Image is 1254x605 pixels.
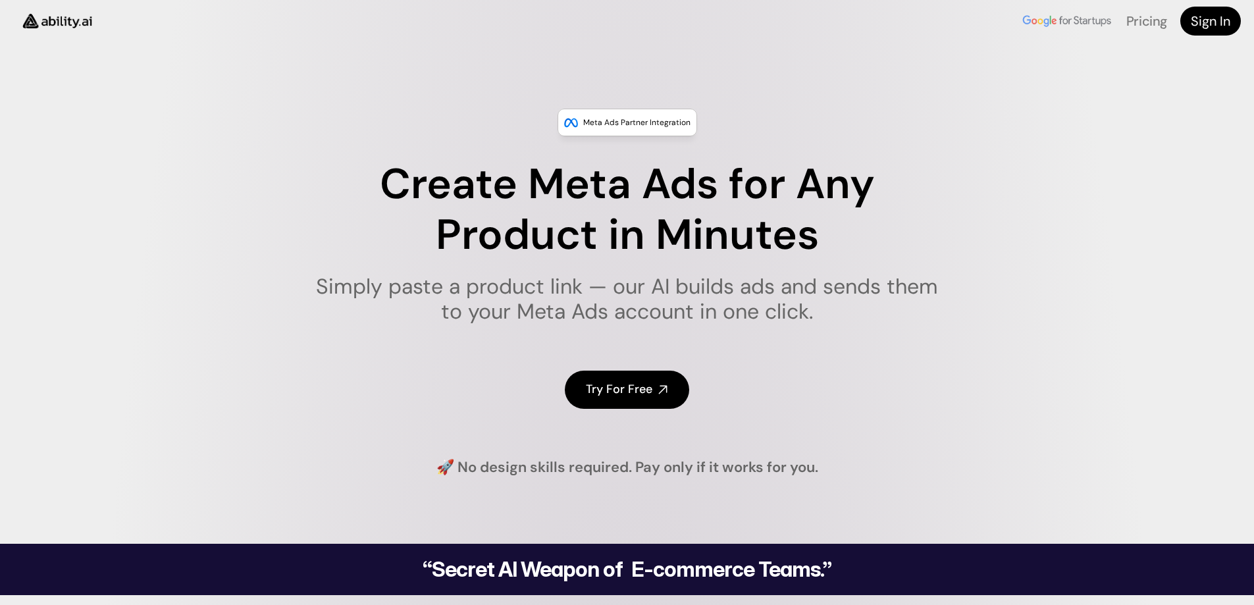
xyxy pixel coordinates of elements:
h2: “Secret AI Weapon of E-commerce Teams.” [389,559,866,580]
a: Sign In [1180,7,1241,36]
h4: Try For Free [586,381,652,398]
h4: 🚀 No design skills required. Pay only if it works for you. [436,458,818,478]
h4: Sign In [1191,12,1230,30]
h1: Simply paste a product link — our AI builds ads and sends them to your Meta Ads account in one cl... [307,274,947,325]
h1: Create Meta Ads for Any Product in Minutes [307,159,947,261]
a: Pricing [1126,13,1167,30]
p: Meta Ads Partner Integration [583,116,691,129]
a: Try For Free [565,371,689,408]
